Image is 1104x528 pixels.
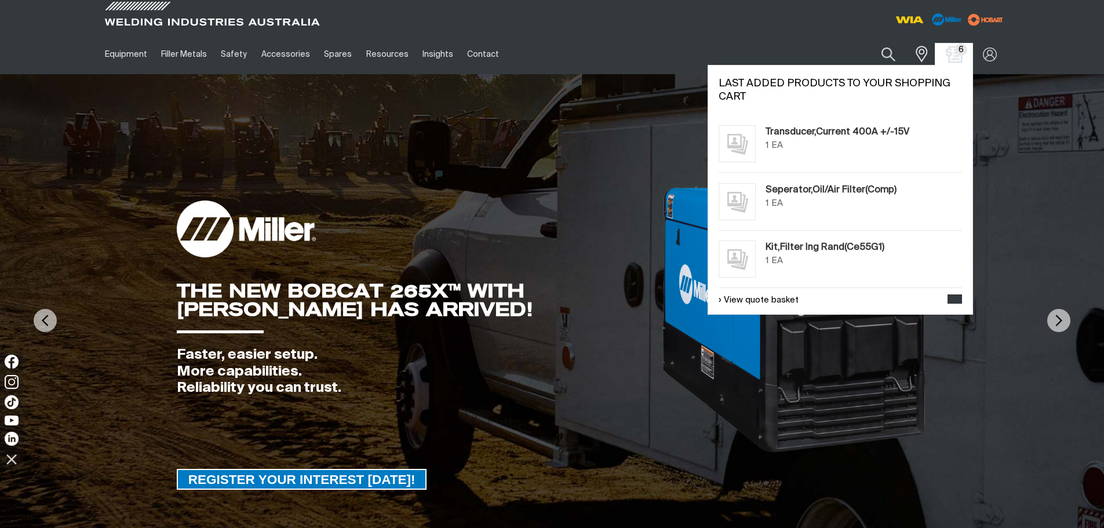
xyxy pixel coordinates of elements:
img: YouTube [5,416,19,425]
a: Spares [317,34,359,74]
div: EA [771,139,783,152]
nav: Main [98,34,779,74]
a: Kit,Filter Ing Rand(Ce55G1) [766,241,884,254]
a: Resources [359,34,415,74]
img: LinkedIn [5,432,19,446]
a: Shopping cart (6 product(s)) [945,48,963,61]
a: Transducer,Current 400A +/-15V [766,125,909,139]
div: THE NEW BOBCAT 265X™ WITH [PERSON_NAME] HAS ARRIVED! [177,282,661,319]
img: No image for this product [719,125,756,162]
span: 1 [766,256,769,265]
a: Contact [460,34,506,74]
div: Faster, easier setup. More capabilities. Reliability you can trust. [177,347,661,396]
a: REGISTER YOUR INTEREST TODAY! [177,469,427,490]
input: Product name or item number... [854,41,908,68]
a: Safety [214,34,254,74]
a: Accessories [254,34,317,74]
span: 6 [955,43,967,56]
div: EA [771,254,783,268]
a: Filler Metals [154,34,214,74]
img: miller [964,11,1007,28]
img: Instagram [5,375,19,389]
button: Search products [869,41,908,68]
h2: Last added products to your shopping cart [719,77,962,104]
img: NextArrow [1047,309,1070,332]
span: REGISTER YOUR INTEREST [DATE]! [178,469,426,490]
img: hide socials [2,449,21,469]
img: No image for this product [719,183,756,220]
img: Facebook [5,355,19,369]
a: Equipment [98,34,154,74]
img: PrevArrow [34,309,57,332]
span: 1 [766,141,769,150]
a: View quote basket [719,294,799,307]
a: Insights [416,34,460,74]
img: TikTok [5,395,19,409]
img: No image for this product [719,241,756,278]
span: 1 [766,199,769,207]
a: Seperator,Oil/Air Filter(Comp) [766,183,897,197]
div: EA [771,197,783,210]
